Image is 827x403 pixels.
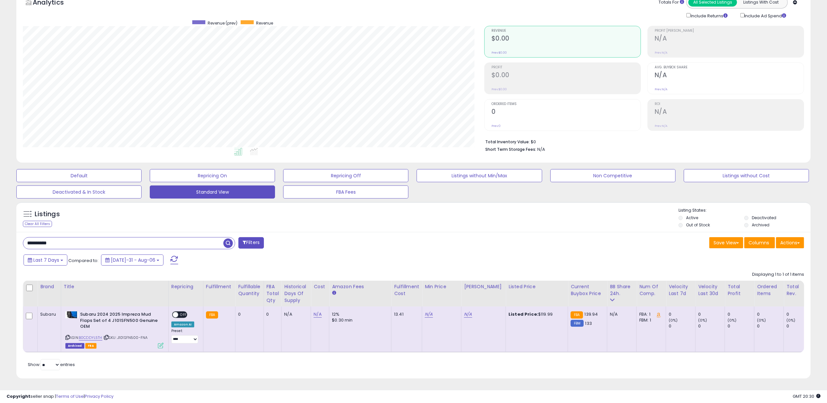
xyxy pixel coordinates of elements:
[238,237,264,249] button: Filters
[283,185,408,199] button: FBA Fees
[171,283,200,290] div: Repricing
[752,272,804,278] div: Displaying 1 to 1 of 1 items
[464,283,503,290] div: [PERSON_NAME]
[752,222,769,228] label: Archived
[283,169,408,182] button: Repricing Off
[728,318,737,323] small: (0%)
[33,257,59,263] span: Last 7 Days
[485,139,530,145] b: Total Inventory Value:
[56,393,84,399] a: Terms of Use
[786,323,813,329] div: 0
[728,311,754,317] div: 0
[728,323,754,329] div: 0
[256,20,273,26] span: Revenue
[284,311,306,317] div: N/A
[7,393,30,399] strong: Copyright
[655,71,804,80] h2: N/A
[752,215,776,220] label: Deactivated
[655,51,667,55] small: Prev: N/A
[68,257,98,264] span: Compared to:
[669,283,693,297] div: Velocity Last 7d
[786,283,810,297] div: Total Rev.
[65,343,84,349] span: Listings that have been deleted from Seller Central
[23,221,52,227] div: Clear All Filters
[491,66,641,69] span: Profit
[394,311,417,317] div: 13.41
[425,283,458,290] div: Min Price
[681,12,735,19] div: Include Returns
[425,311,433,318] a: N/A
[394,283,419,297] div: Fulfillment Cost
[571,320,583,327] small: FBM
[85,343,96,349] span: FBA
[208,20,237,26] span: Revenue (prev)
[686,222,710,228] label: Out of Stock
[16,185,142,199] button: Deactivated & In Stock
[332,290,336,296] small: Amazon Fees.
[786,318,796,323] small: (0%)
[178,312,189,318] span: OFF
[669,323,695,329] div: 0
[7,394,113,400] div: seller snap | |
[639,311,661,317] div: FBA: 1
[267,283,279,304] div: FBA Total Qty
[491,35,641,44] h2: $0.00
[571,311,583,319] small: FBA
[655,87,667,91] small: Prev: N/A
[150,185,275,199] button: Standard View
[655,108,804,117] h2: N/A
[491,124,501,128] small: Prev: 0
[698,323,725,329] div: 0
[585,311,598,317] span: 139.94
[655,66,804,69] span: Avg. Buybox Share
[508,311,538,317] b: Listed Price:
[686,215,698,220] label: Active
[744,237,775,248] button: Columns
[610,283,634,297] div: BB Share 24h.
[655,29,804,33] span: Profit [PERSON_NAME]
[610,311,631,317] div: N/A
[171,329,198,343] div: Preset:
[655,35,804,44] h2: N/A
[669,318,678,323] small: (0%)
[40,283,58,290] div: Brand
[267,311,277,317] div: 0
[314,311,321,318] a: N/A
[103,335,148,340] span: | SKU: J101SFN500-FNA
[464,311,472,318] a: N/A
[709,237,743,248] button: Save View
[757,311,784,317] div: 0
[749,239,769,246] span: Columns
[64,283,166,290] div: Title
[485,137,799,145] li: $0
[537,146,545,152] span: N/A
[85,393,113,399] a: Privacy Policy
[550,169,676,182] button: Non Competitive
[206,311,218,319] small: FBA
[698,318,707,323] small: (0%)
[16,169,142,182] button: Default
[508,283,565,290] div: Listed Price
[786,311,813,317] div: 0
[491,71,641,80] h2: $0.00
[150,169,275,182] button: Repricing On
[698,283,722,297] div: Velocity Last 30d
[491,102,641,106] span: Ordered Items
[79,335,102,341] a: B0CDDYL5TH
[491,29,641,33] span: Revenue
[776,237,804,248] button: Actions
[491,87,507,91] small: Prev: $0.00
[669,311,695,317] div: 0
[206,283,233,290] div: Fulfillment
[35,210,60,219] h5: Listings
[639,317,661,323] div: FBM: 1
[65,311,164,348] div: ASIN:
[698,311,725,317] div: 0
[417,169,542,182] button: Listings without Min/Max
[679,207,811,214] p: Listing States:
[28,361,75,368] span: Show: entries
[684,169,809,182] button: Listings without Cost
[571,283,604,297] div: Current Buybox Price
[80,311,160,331] b: Subaru 2024 2025 Impreza Mud Flaps Set of 4 J101SFN500 Genuine OEM
[171,322,194,327] div: Amazon AI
